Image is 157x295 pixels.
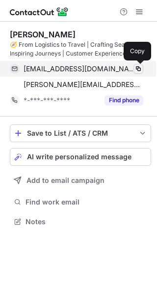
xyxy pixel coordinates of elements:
[105,95,143,105] button: Reveal Button
[10,124,151,142] button: save-profile-one-click
[26,217,147,226] span: Notes
[10,40,151,58] div: 🧭 From Logistics to Travel | Crafting Seamless & Inspiring Journeys | Customer Experience & Opera...
[10,195,151,209] button: Find work email
[26,198,147,206] span: Find work email
[27,153,131,161] span: AI write personalized message
[10,29,76,39] div: [PERSON_NAME]
[10,6,69,18] img: ContactOut v5.3.10
[26,177,105,184] span: Add to email campaign
[27,129,134,137] div: Save to List / ATS / CRM
[10,148,151,166] button: AI write personalized message
[10,215,151,229] button: Notes
[24,80,143,89] span: [PERSON_NAME][EMAIL_ADDRESS][PERSON_NAME][DOMAIN_NAME]
[24,64,136,73] span: [EMAIL_ADDRESS][DOMAIN_NAME]
[10,172,151,189] button: Add to email campaign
